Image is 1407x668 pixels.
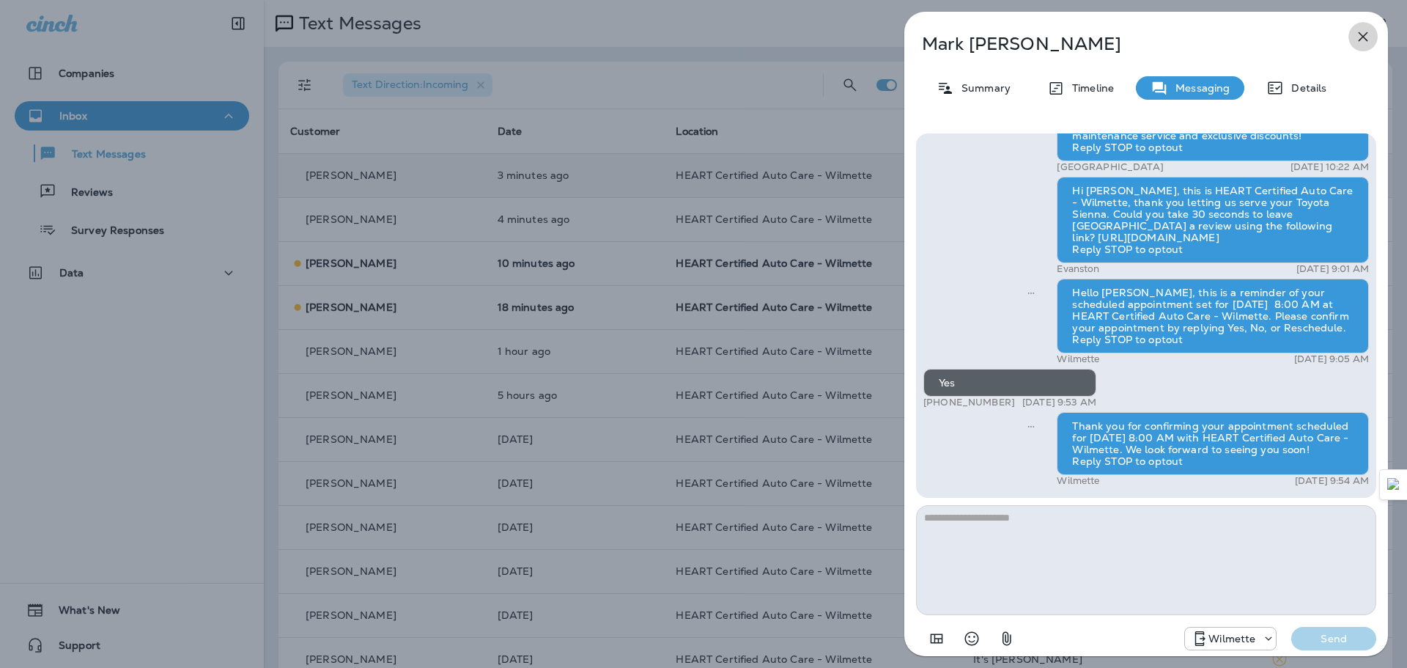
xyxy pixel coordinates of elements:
p: [DATE] 9:01 AM [1296,263,1369,275]
p: Mark [PERSON_NAME] [922,34,1322,54]
p: Summary [954,82,1011,94]
p: [PHONE_NUMBER] [923,397,1015,408]
div: Hi [PERSON_NAME], this is HEART Certified Auto Care - Wilmette, thank you letting us serve your T... [1057,177,1369,263]
div: Yes [923,369,1096,397]
img: Detect Auto [1387,478,1400,491]
p: [DATE] 9:05 AM [1294,353,1369,365]
button: Select an emoji [957,624,986,653]
div: Thank you for confirming your appointment scheduled for [DATE] 8:00 AM with HEART Certified Auto ... [1057,412,1369,475]
div: +1 (847) 865-9557 [1185,630,1276,647]
p: [DATE] 9:54 AM [1295,475,1369,487]
span: Sent [1027,285,1035,298]
p: [DATE] 10:22 AM [1290,161,1369,173]
p: Wilmette [1057,475,1099,487]
button: Add in a premade template [922,624,951,653]
div: Hello [PERSON_NAME], this is a reminder of your scheduled appointment set for [DATE] 8:00 AM at H... [1057,279,1369,353]
p: [DATE] 9:53 AM [1022,397,1096,408]
p: Details [1284,82,1326,94]
p: Wilmette [1057,353,1099,365]
p: [GEOGRAPHIC_DATA] [1057,161,1163,173]
p: Evanston [1057,263,1099,275]
p: Messaging [1168,82,1230,94]
p: Wilmette [1208,633,1255,645]
p: Timeline [1065,82,1114,94]
span: Sent [1027,419,1035,432]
